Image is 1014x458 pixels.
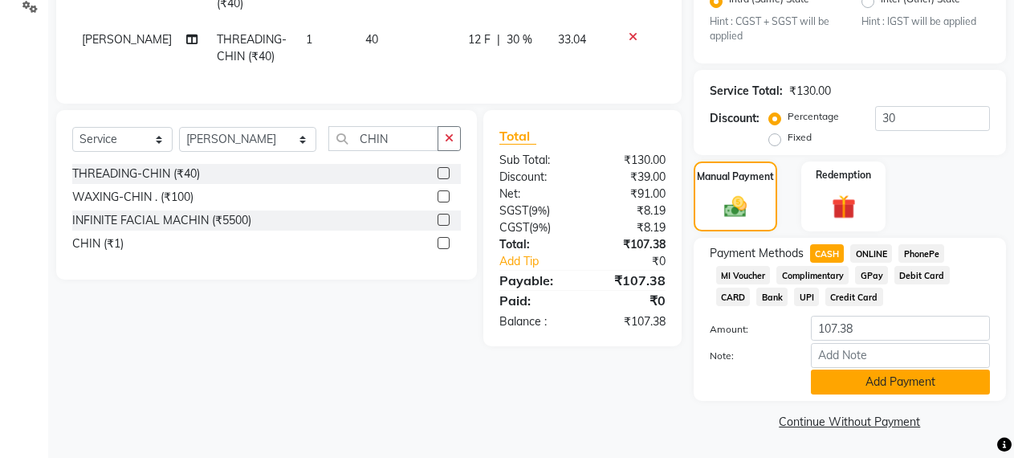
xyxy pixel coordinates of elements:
[811,370,990,395] button: Add Payment
[811,316,990,341] input: Amount
[499,128,536,145] span: Total
[582,291,677,310] div: ₹0
[582,152,677,169] div: ₹130.00
[531,204,547,217] span: 9%
[816,168,871,182] label: Redemption
[487,152,582,169] div: Sub Total:
[598,253,678,270] div: ₹0
[487,271,582,290] div: Payable:
[697,414,1003,431] a: Continue Without Payment
[532,221,548,234] span: 9%
[716,266,771,284] span: MI Voucher
[72,189,193,206] div: WAXING-CHIN . (₹100)
[789,83,831,100] div: ₹130.00
[810,244,845,263] span: CASH
[487,219,582,236] div: ( )
[468,31,491,48] span: 12 F
[582,271,677,290] div: ₹107.38
[499,220,529,235] span: CGST
[582,219,677,236] div: ₹8.19
[861,14,990,29] small: Hint : IGST will be applied
[72,166,200,182] div: THREADING-CHIN (₹40)
[82,32,172,47] span: [PERSON_NAME]
[365,32,378,47] span: 40
[582,236,677,253] div: ₹107.38
[710,245,804,262] span: Payment Methods
[487,202,582,219] div: ( )
[850,244,892,263] span: ONLINE
[217,32,287,63] span: THREADING-CHIN (₹40)
[788,130,812,145] label: Fixed
[487,291,582,310] div: Paid:
[72,212,251,229] div: INFINITE FACIAL MACHIN (₹5500)
[894,266,950,284] span: Debit Card
[697,170,774,184] label: Manual Payment
[710,83,783,100] div: Service Total:
[698,322,799,337] label: Amount:
[811,343,990,368] input: Add Note
[788,109,839,124] label: Percentage
[72,235,124,252] div: CHIN (₹1)
[497,31,500,48] span: |
[328,126,439,151] input: Search or Scan
[825,192,864,222] img: _gift.svg
[710,110,759,127] div: Discount:
[855,266,888,284] span: GPay
[306,32,312,47] span: 1
[558,32,586,47] span: 33.04
[487,253,598,270] a: Add Tip
[507,31,532,48] span: 30 %
[582,186,677,202] div: ₹91.00
[487,236,582,253] div: Total:
[487,169,582,186] div: Discount:
[776,266,849,284] span: Complimentary
[898,244,944,263] span: PhonePe
[582,169,677,186] div: ₹39.00
[717,194,754,219] img: _cash.svg
[716,288,751,306] span: CARD
[487,313,582,330] div: Balance :
[710,14,838,44] small: Hint : CGST + SGST will be applied
[698,349,799,363] label: Note:
[756,288,788,306] span: Bank
[499,203,528,218] span: SGST
[582,313,677,330] div: ₹107.38
[582,202,677,219] div: ₹8.19
[487,186,582,202] div: Net:
[794,288,819,306] span: UPI
[825,288,883,306] span: Credit Card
